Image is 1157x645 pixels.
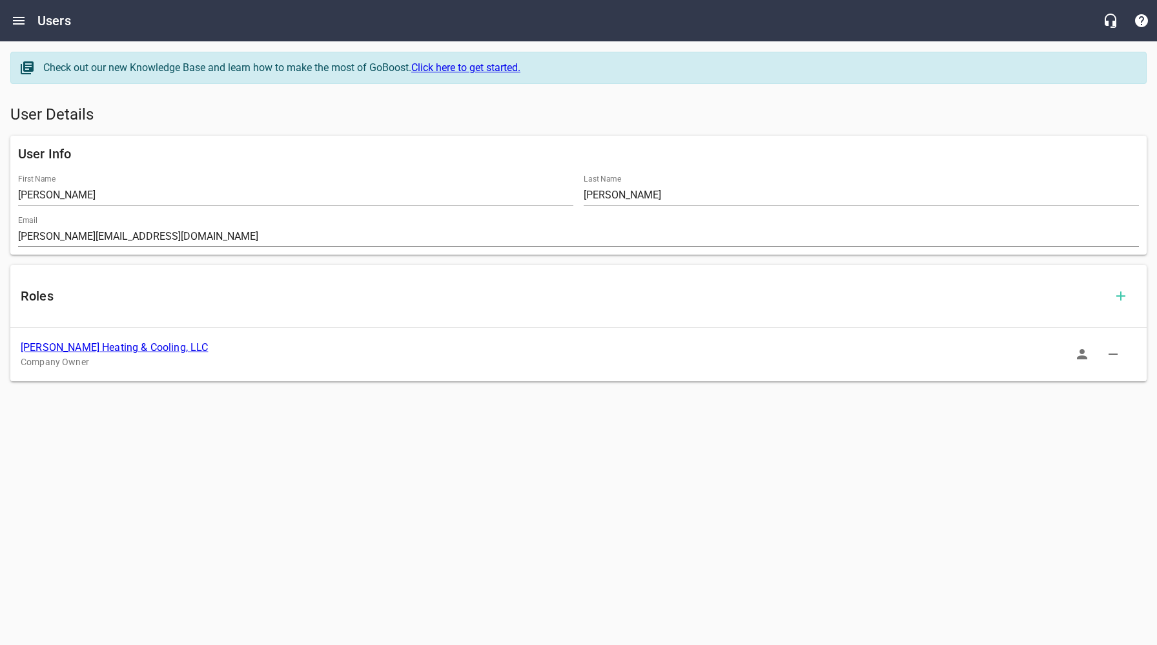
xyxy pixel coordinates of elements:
[1098,339,1129,370] button: Delete Role
[1126,5,1157,36] button: Support Portal
[584,175,621,183] label: Last Name
[10,105,1147,125] h5: User Details
[411,61,520,74] a: Click here to get started.
[3,5,34,36] button: Open drawer
[21,341,208,354] a: [PERSON_NAME] Heating & Cooling, LLC
[21,286,1105,306] h6: Roles
[18,175,56,183] label: First Name
[43,60,1133,76] div: Check out our new Knowledge Base and learn how to make the most of GoBoost.
[18,217,37,224] label: Email
[1095,5,1126,36] button: Live Chat
[18,143,1139,164] h6: User Info
[21,355,1116,369] p: Company Owner
[37,10,71,31] h6: Users
[1105,280,1136,312] button: Add Role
